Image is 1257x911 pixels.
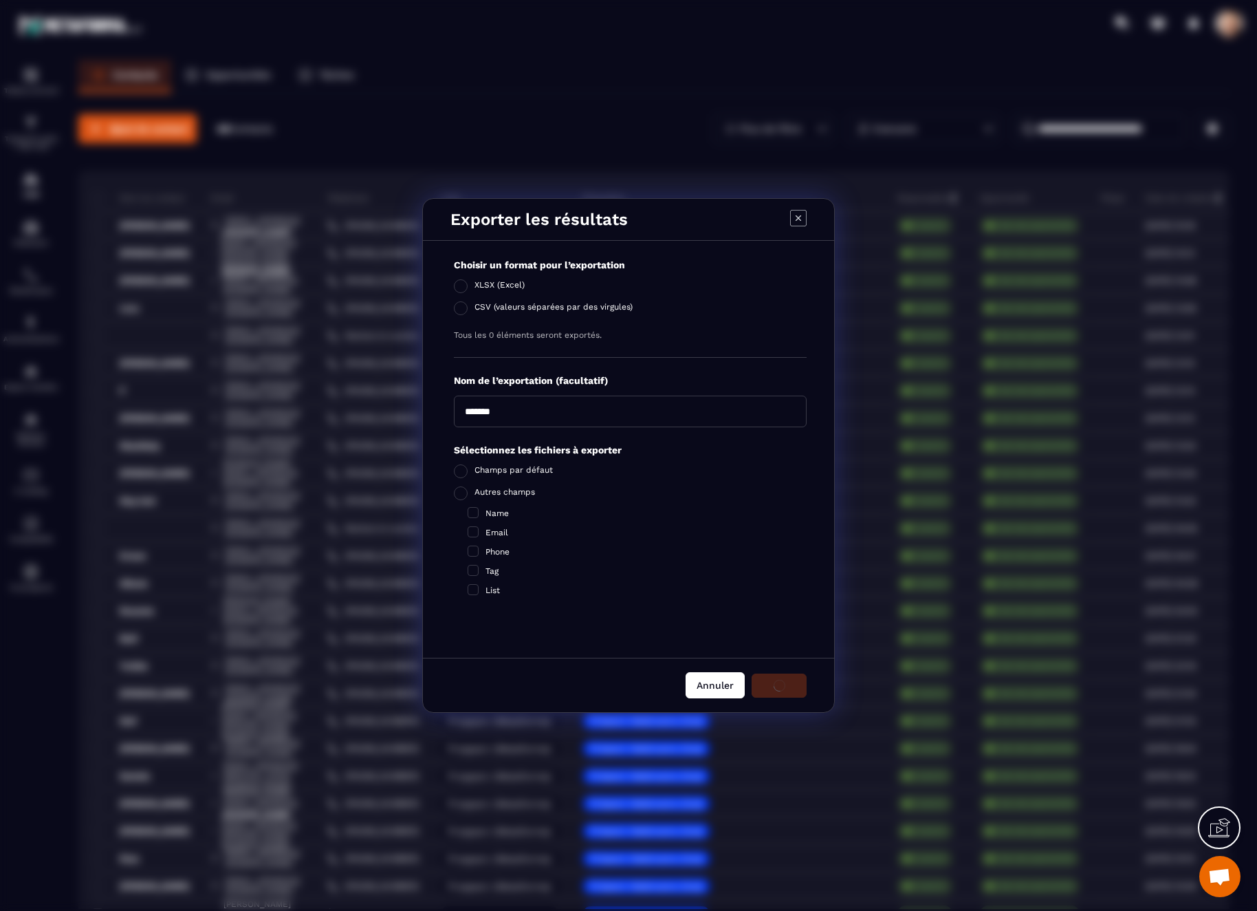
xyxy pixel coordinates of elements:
span: Champs par défaut [474,465,553,479]
span: Phone [485,547,510,557]
span: List [485,586,500,595]
p: Sélectionnez les fichiers à exporter [454,444,807,457]
button: Annuler [686,672,745,698]
p: Tous les 0 éléments seront exportés. [454,330,807,341]
span: CSV (valeurs séparées par des virgules) [474,302,633,316]
p: Exporter les résultats [450,210,628,229]
span: XLSX (Excel) [474,280,525,294]
span: Email [485,528,508,537]
span: Tag [485,566,499,576]
p: Choisir un format pour l’exportation [454,259,807,272]
p: Nom de l’exportation (facultatif) [454,374,807,387]
span: Autres champs [474,487,535,501]
span: Name [485,508,509,518]
a: Open chat [1199,856,1240,897]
